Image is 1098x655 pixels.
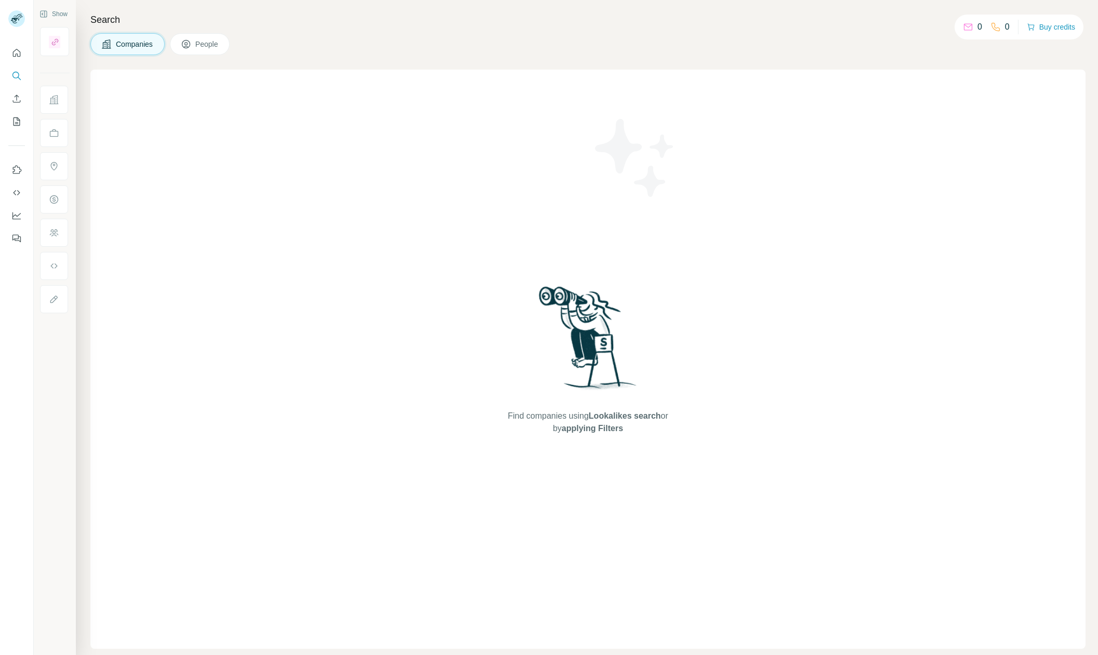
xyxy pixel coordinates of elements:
[562,424,623,433] span: applying Filters
[8,161,25,179] button: Use Surfe on LinkedIn
[8,66,25,85] button: Search
[1005,21,1010,33] p: 0
[505,410,671,435] span: Find companies using or by
[8,229,25,248] button: Feedback
[1027,20,1075,34] button: Buy credits
[588,111,682,205] img: Surfe Illustration - Stars
[534,284,642,399] img: Surfe Illustration - Woman searching with binoculars
[32,6,75,22] button: Show
[116,39,154,49] span: Companies
[589,411,661,420] span: Lookalikes search
[977,21,982,33] p: 0
[8,206,25,225] button: Dashboard
[8,112,25,131] button: My lists
[8,89,25,108] button: Enrich CSV
[8,44,25,62] button: Quick start
[195,39,219,49] span: People
[90,12,1086,27] h4: Search
[8,183,25,202] button: Use Surfe API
